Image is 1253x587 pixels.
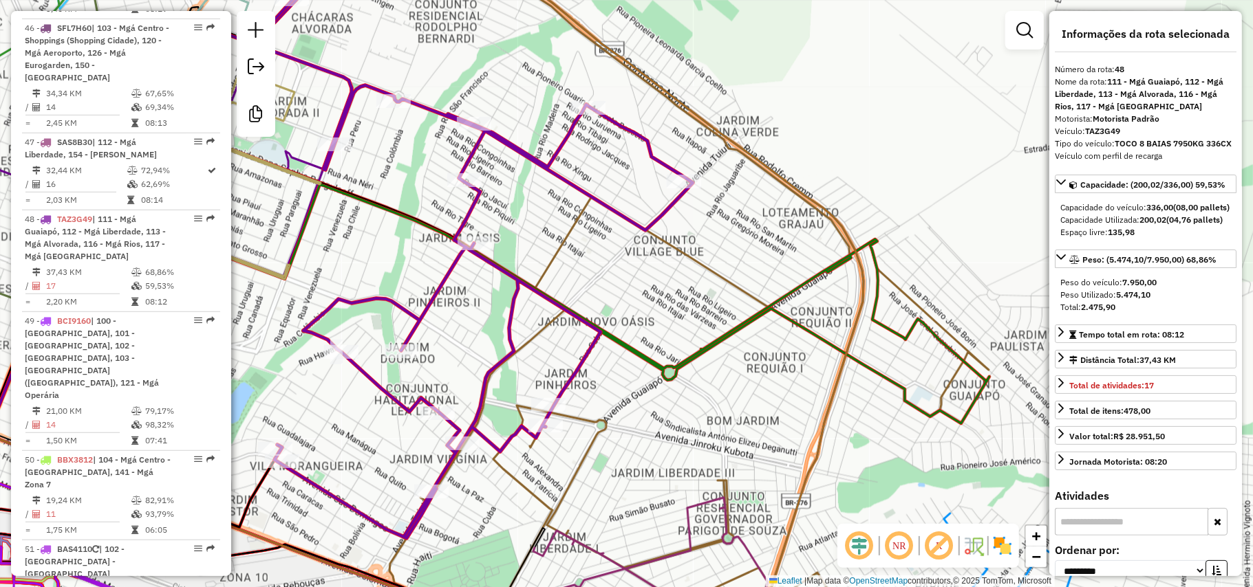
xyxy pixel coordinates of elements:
a: Zoom out [1026,546,1047,567]
td: 1,75 KM [45,523,131,537]
span: | 103 - Mgá Centro - Shoppings (Shopping Cidade), 120 - Mgá Aeroporto, 126 - Mgá Eurogarden, 150 ... [25,23,169,82]
span: 47 - [25,137,157,159]
strong: 17 [1144,380,1154,390]
span: BBX3812 [57,454,93,465]
span: | 102 - [GEOGRAPHIC_DATA] - [GEOGRAPHIC_DATA] [25,544,125,579]
strong: 200,02 [1139,214,1166,225]
td: = [25,523,32,537]
i: % de utilização do peso [131,496,142,505]
strong: (04,76 pallets) [1166,214,1223,225]
strong: 7.950,00 [1122,277,1157,287]
div: Número da rota: [1055,63,1236,76]
img: Exibir/Ocultar setores [992,535,1014,557]
span: Ocultar NR [883,529,916,562]
em: Opções [194,214,202,223]
i: Distância Total [32,407,41,415]
strong: 111 - Mgá Guaiapó, 112 - Mgá Liberdade, 113 - Mgá Alvorada, 116 - Mgá Rios, 117 - Mgá [GEOGRAPHIC... [1055,76,1223,111]
span: | [804,576,806,586]
div: Jornada Motorista: 08:20 [1069,456,1167,468]
h4: Informações da rota selecionada [1055,27,1236,41]
img: Fluxo de ruas [963,535,985,557]
em: Opções [194,544,202,553]
i: Tempo total em rota [131,436,138,445]
td: / [25,418,32,432]
i: Distância Total [32,268,41,276]
i: Distância Total [32,496,41,505]
span: | 100 - [GEOGRAPHIC_DATA], 101 - [GEOGRAPHIC_DATA], 102 - [GEOGRAPHIC_DATA], 103 - [GEOGRAPHIC_DA... [25,315,159,400]
i: Tempo total em rota [131,298,138,306]
td: 72,94% [140,164,207,177]
a: Leaflet [769,576,802,586]
td: 06:05 [144,523,214,537]
span: Capacidade: (200,02/336,00) 59,53% [1080,179,1225,190]
label: Ordenar por: [1055,542,1236,558]
strong: Motorista Padrão [1093,113,1159,124]
td: 82,91% [144,494,214,507]
td: 62,69% [140,177,207,191]
td: 67,65% [144,87,214,100]
a: Exibir filtros [1011,16,1038,44]
span: SAS8B30 [57,137,92,147]
div: Capacidade Utilizada: [1060,214,1231,226]
em: Opções [194,455,202,463]
span: BCI9160 [57,315,91,326]
td: 68,86% [144,265,214,279]
strong: 48 [1115,64,1124,74]
i: Tempo total em rota [131,526,138,534]
strong: 5.474,10 [1116,289,1150,300]
a: Peso: (5.474,10/7.950,00) 68,86% [1055,250,1236,268]
strong: R$ 28.951,50 [1113,431,1165,441]
span: 51 - [25,544,125,579]
i: % de utilização do peso [131,407,142,415]
a: Distância Total:37,43 KM [1055,350,1236,368]
td: 98,32% [144,418,214,432]
a: Valor total:R$ 28.951,50 [1055,426,1236,445]
span: Total de atividades: [1069,380,1154,390]
td: 32,44 KM [45,164,127,177]
td: 08:13 [144,116,214,130]
div: Espaço livre: [1060,226,1231,239]
td: 16 [45,177,127,191]
div: Veículo: [1055,125,1236,137]
em: Rota exportada [206,455,215,463]
td: 93,79% [144,507,214,521]
div: Valor total: [1069,430,1165,443]
i: % de utilização do peso [131,89,142,98]
a: Total de itens:478,00 [1055,401,1236,419]
td: 08:14 [140,193,207,207]
span: Ocultar deslocamento [843,529,876,562]
td: 37,43 KM [45,265,131,279]
i: Total de Atividades [32,282,41,290]
i: Rota otimizada [208,166,217,175]
span: TAZ3G49 [57,214,92,224]
em: Rota exportada [206,214,215,223]
span: 46 - [25,23,169,82]
div: Capacidade do veículo: [1060,201,1231,214]
i: % de utilização da cubagem [131,103,142,111]
a: Tempo total em rota: 08:12 [1055,324,1236,343]
td: = [25,116,32,130]
div: Map data © contributors,© 2025 TomTom, Microsoft [766,575,1055,587]
td: 11 [45,507,131,521]
span: Tempo total em rota: 08:12 [1079,329,1184,340]
i: % de utilização da cubagem [131,510,142,518]
h4: Atividades [1055,489,1236,502]
td: 2,03 KM [45,193,127,207]
i: % de utilização da cubagem [127,180,138,188]
td: 2,45 KM [45,116,131,130]
i: Veículo já utilizado nesta sessão [92,545,99,553]
a: Criar modelo [242,100,270,131]
td: 79,17% [144,404,214,418]
td: = [25,434,32,447]
span: SFL7H60 [57,23,92,33]
span: | 111 - Mgá Guaiapó, 112 - Mgá Liberdade, 113 - Mgá Alvorada, 116 - Mgá Rios, 117 - Mgá [GEOGRAPH... [25,214,166,261]
strong: TAZ3G49 [1085,126,1120,136]
div: Nome da rota: [1055,76,1236,113]
i: % de utilização da cubagem [131,282,142,290]
strong: 2.475,90 [1081,302,1115,312]
a: Nova sessão e pesquisa [242,16,270,47]
strong: 336,00 [1146,202,1173,212]
td: 17 [45,279,131,293]
td: / [25,507,32,521]
div: Veículo com perfil de recarga [1055,150,1236,162]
